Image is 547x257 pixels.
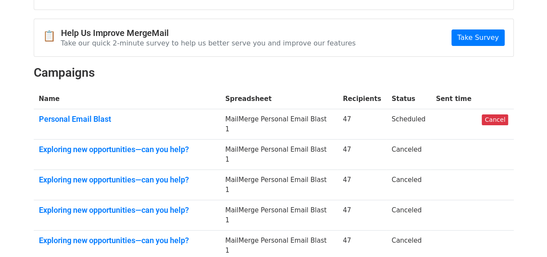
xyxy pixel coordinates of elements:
[338,200,387,231] td: 47
[504,215,547,257] iframe: Chat Widget
[34,65,514,80] h2: Campaigns
[482,114,508,125] a: Cancel
[220,170,338,200] td: MailMerge Personal Email Blast 1
[338,109,387,140] td: 47
[39,205,215,215] a: Exploring new opportunities—can you help?
[220,200,338,231] td: MailMerge Personal Email Blast 1
[338,89,387,109] th: Recipients
[61,28,356,38] h4: Help Us Improve MergeMail
[39,236,215,245] a: Exploring new opportunities—can you help?
[338,170,387,200] td: 47
[386,89,430,109] th: Status
[386,140,430,170] td: Canceled
[386,170,430,200] td: Canceled
[39,145,215,154] a: Exploring new opportunities—can you help?
[61,39,356,48] p: Take our quick 2-minute survey to help us better serve you and improve our features
[220,109,338,140] td: MailMerge Personal Email Blast 1
[34,89,220,109] th: Name
[338,140,387,170] td: 47
[220,89,338,109] th: Spreadsheet
[431,89,477,109] th: Sent time
[39,114,215,124] a: Personal Email Blast
[43,30,61,42] span: 📋
[220,140,338,170] td: MailMerge Personal Email Blast 1
[386,109,430,140] td: Scheduled
[451,29,504,46] a: Take Survey
[386,200,430,231] td: Canceled
[39,175,215,185] a: Exploring new opportunities—can you help?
